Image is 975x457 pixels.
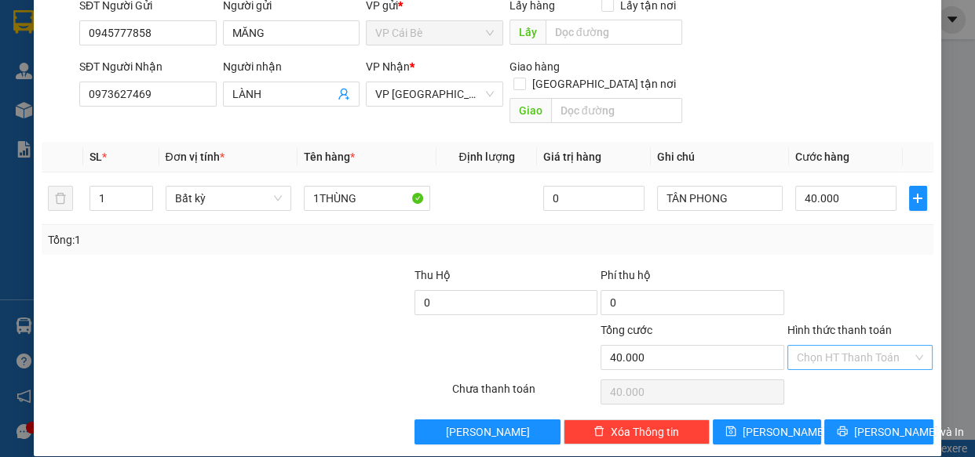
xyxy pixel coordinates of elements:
[910,192,926,205] span: plus
[375,82,494,106] span: VP Sài Gòn
[526,75,682,92] span: [GEOGRAPHIC_DATA] tận nơi
[89,151,102,163] span: SL
[713,419,821,444] button: save[PERSON_NAME]
[909,186,927,211] button: plus
[12,101,126,120] div: 20.000
[134,51,294,70] div: HẢI
[79,58,217,75] div: SĐT Người Nhận
[509,20,546,45] span: Lấy
[134,70,294,92] div: 0903088743
[304,186,430,211] input: VD: Bàn, Ghế
[795,151,849,163] span: Cước hàng
[48,231,378,248] div: Tổng: 1
[166,151,225,163] span: Đơn vị tính
[601,267,783,290] div: Phí thu hộ
[48,186,73,211] button: delete
[13,13,123,32] div: VP Cái Bè
[593,426,604,438] span: delete
[175,187,283,210] span: Bất kỳ
[12,103,38,119] span: Rồi :
[787,324,892,336] label: Hình thức thanh toán
[564,419,710,444] button: deleteXóa Thông tin
[543,186,645,211] input: 0
[854,423,964,441] span: [PERSON_NAME] và In
[338,88,350,100] span: user-add
[743,423,827,441] span: [PERSON_NAME]
[546,20,682,45] input: Dọc đường
[446,423,530,441] span: [PERSON_NAME]
[134,15,172,31] span: Nhận:
[551,98,682,123] input: Dọc đường
[458,151,514,163] span: Định lượng
[509,60,560,73] span: Giao hàng
[13,15,38,31] span: Gửi:
[414,419,561,444] button: [PERSON_NAME]
[366,60,410,73] span: VP Nhận
[657,186,783,211] input: Ghi Chú
[725,426,736,438] span: save
[13,51,123,73] div: 0945682049
[451,380,600,408] div: Chưa thanh toán
[304,151,355,163] span: Tên hàng
[611,423,679,441] span: Xóa Thông tin
[824,419,933,444] button: printer[PERSON_NAME] và In
[651,142,790,172] th: Ghi chú
[837,426,848,438] span: printer
[134,13,294,51] div: VP [GEOGRAPHIC_DATA]
[509,98,551,123] span: Giao
[543,151,601,163] span: Giá trị hàng
[375,21,494,45] span: VP Cái Bè
[223,58,360,75] div: Người nhận
[601,324,652,336] span: Tổng cước
[414,269,451,281] span: Thu Hộ
[13,32,123,51] div: THẦY NGHIỆM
